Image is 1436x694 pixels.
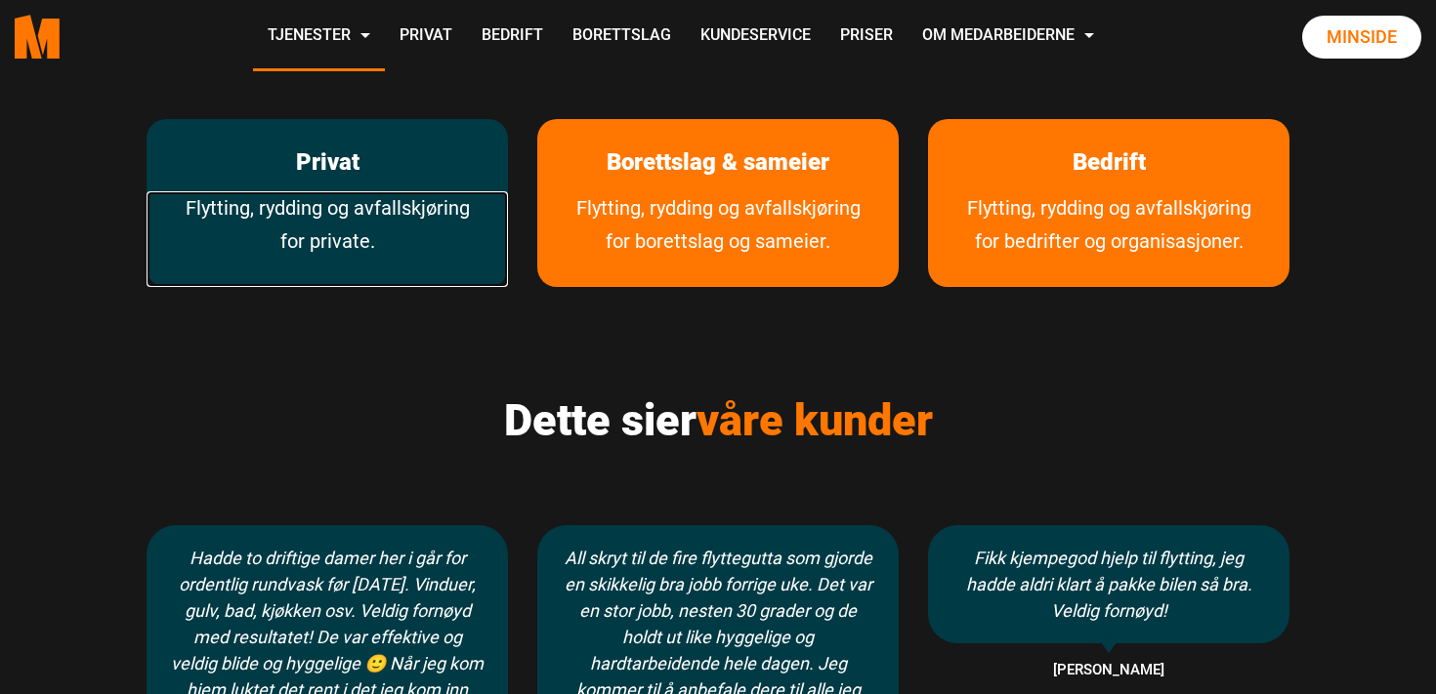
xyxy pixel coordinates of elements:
[1043,119,1175,206] a: les mer om Bedrift
[928,191,1289,287] a: Tjenester vi tilbyr bedrifter og organisasjoner
[537,191,899,287] a: Tjenester for borettslag og sameier
[467,2,558,71] a: Bedrift
[686,2,825,71] a: Kundeservice
[147,191,508,287] a: Flytting, rydding og avfallskjøring for private.
[253,2,385,71] a: Tjenester
[928,658,1289,683] span: [PERSON_NAME]
[825,2,908,71] a: Priser
[1302,16,1421,59] a: Minside
[928,525,1289,643] div: Fikk kjempegod hjelp til flytting, jeg hadde aldri klart å pakke bilen så bra. Veldig fornøyd!
[385,2,467,71] a: Privat
[558,2,686,71] a: Borettslag
[577,119,859,206] a: Les mer om Borettslag & sameier
[697,394,933,446] span: våre kunder
[267,119,389,206] a: les mer om Privat
[908,2,1109,71] a: Om Medarbeiderne
[147,394,1289,447] h2: Dette sier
